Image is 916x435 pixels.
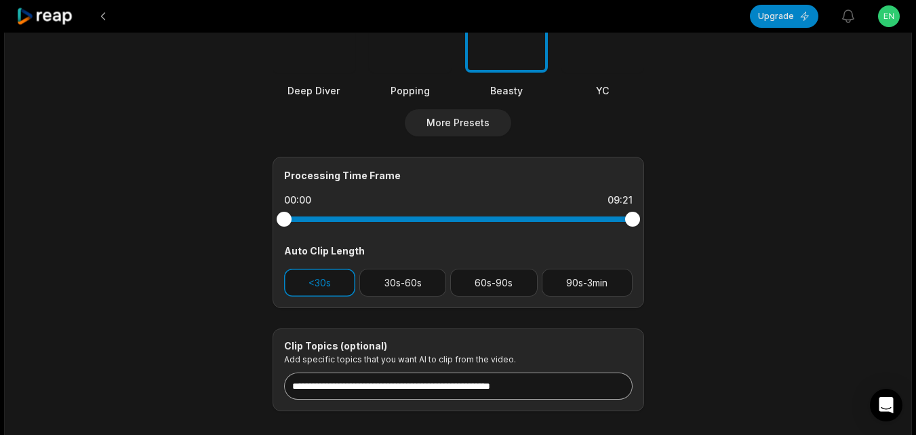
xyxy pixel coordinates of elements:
div: Popping [369,83,452,98]
button: 60s-90s [450,269,538,297]
button: More Presets [405,109,511,136]
button: 30s-60s [359,269,446,297]
div: Open Intercom Messenger [870,389,902,421]
p: Add specific topics that you want AI to clip from the video. [284,354,633,364]
div: Clip Topics (optional) [284,340,633,352]
div: 00:00 [284,193,311,207]
div: Deep Diver [273,83,355,98]
div: Auto Clip Length [284,244,633,258]
button: Upgrade [750,5,818,28]
div: Beasty [465,83,548,98]
div: 09:21 [608,193,633,207]
div: YC [561,83,644,98]
button: <30s [284,269,356,297]
button: 90s-3min [542,269,633,297]
div: Processing Time Frame [284,168,633,183]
